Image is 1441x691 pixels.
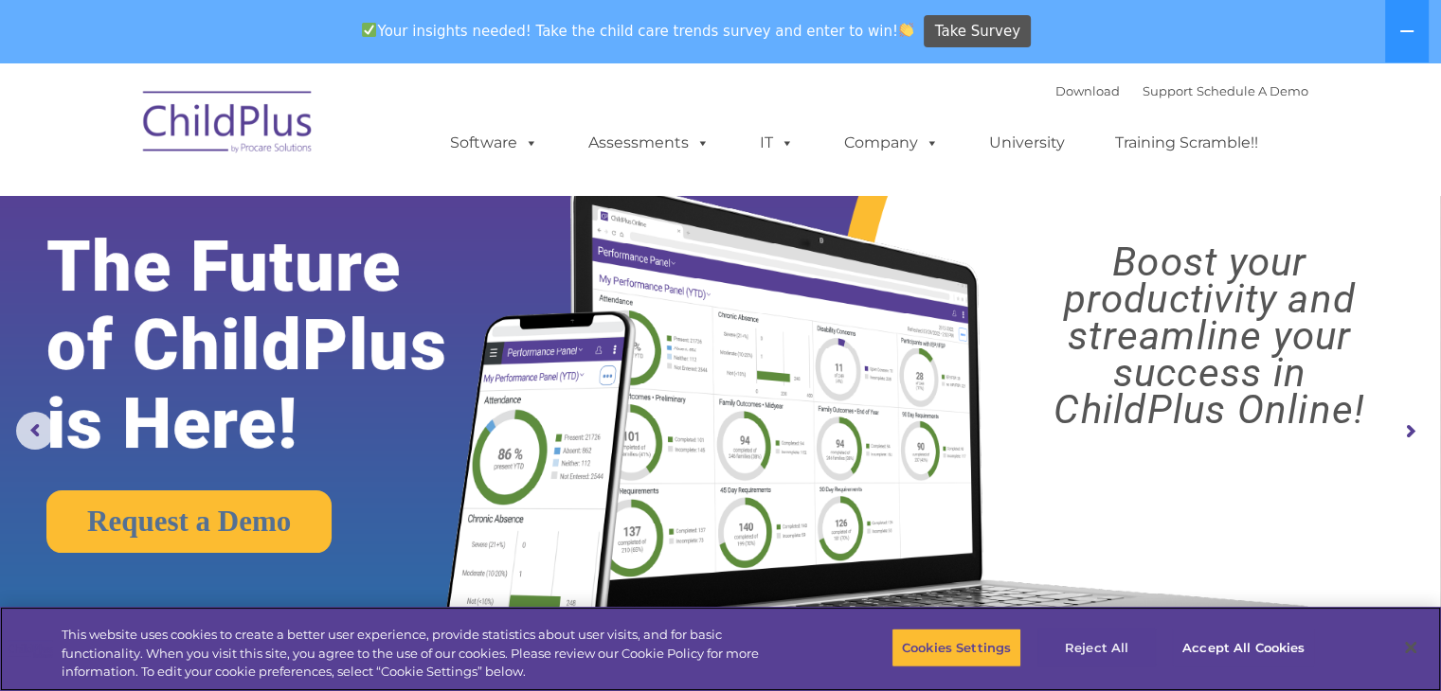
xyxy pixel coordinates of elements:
[1197,83,1308,98] a: Schedule A Demo
[996,243,1423,428] rs-layer: Boost your productivity and streamline your success in ChildPlus Online!
[46,490,332,553] a: Request a Demo
[62,626,793,682] div: This website uses cookies to create a better user experience, provide statistics about user visit...
[1055,83,1120,98] a: Download
[935,15,1020,48] span: Take Survey
[741,124,813,162] a: IT
[1096,124,1277,162] a: Training Scramble!!
[46,227,507,463] rs-layer: The Future of ChildPlus is Here!
[825,124,958,162] a: Company
[1390,627,1432,668] button: Close
[354,12,922,49] span: Your insights needed! Take the child care trends survey and enter to win!
[263,125,321,139] span: Last name
[263,203,344,217] span: Phone number
[924,15,1031,48] a: Take Survey
[970,124,1084,162] a: University
[1172,628,1315,667] button: Accept All Cookies
[362,23,376,37] img: ✅
[431,124,557,162] a: Software
[1143,83,1193,98] a: Support
[899,23,913,37] img: 👏
[1055,83,1308,98] font: |
[892,628,1021,667] button: Cookies Settings
[1037,628,1156,667] button: Reject All
[569,124,729,162] a: Assessments
[134,78,323,172] img: ChildPlus by Procare Solutions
